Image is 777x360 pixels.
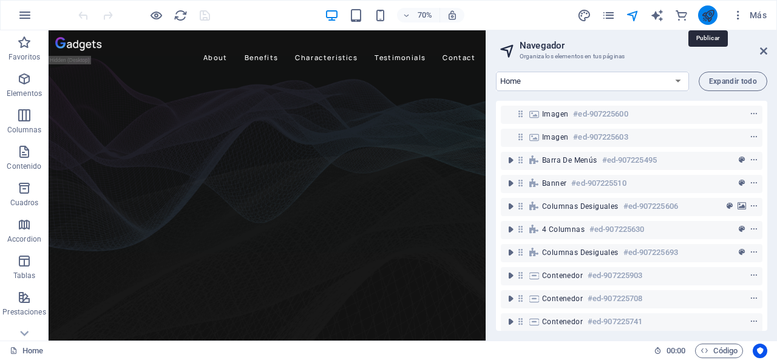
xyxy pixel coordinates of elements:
button: preset [736,222,748,237]
button: 70% [397,8,440,22]
h6: 70% [415,8,435,22]
button: context-menu [748,268,760,283]
i: Comercio [674,8,688,22]
button: toggle-expand [503,245,518,260]
button: context-menu [748,291,760,306]
span: Código [701,344,738,358]
h3: Organiza los elementos en tus páginas [520,51,743,62]
button: preset [736,245,748,260]
button: context-menu [748,222,760,237]
p: Contenido [7,161,41,171]
button: Más [727,5,772,25]
h6: #ed-907225600 [573,107,628,121]
button: reload [173,8,188,22]
button: commerce [674,8,688,22]
span: Expandir todo [709,78,757,85]
i: Volver a cargar página [174,8,188,22]
h6: #ed-907225903 [588,268,642,283]
button: context-menu [748,153,760,168]
button: toggle-expand [503,291,518,306]
button: context-menu [748,107,760,121]
span: Imagen [542,132,568,142]
button: background [736,199,748,214]
span: Contenedor [542,317,583,327]
button: pages [601,8,616,22]
button: publish [698,5,718,25]
h6: #ed-907225708 [588,291,642,306]
p: Prestaciones [2,307,46,317]
button: design [577,8,591,22]
button: toggle-expand [503,153,518,168]
h6: #ed-907225606 [623,199,678,214]
span: Banner [542,178,566,188]
i: Páginas (Ctrl+Alt+S) [602,8,616,22]
a: Haz clic para cancelar la selección y doble clic para abrir páginas [10,344,43,358]
span: Barra de menús [542,155,597,165]
h2: Navegador [520,40,767,51]
h6: #ed-907225630 [589,222,644,237]
span: Contenedor [542,271,583,280]
button: context-menu [748,199,760,214]
button: context-menu [748,130,760,144]
h6: Tiempo de la sesión [654,344,686,358]
button: context-menu [748,176,760,191]
button: Expandir todo [699,72,767,91]
span: 00 00 [667,344,685,358]
button: Código [695,344,743,358]
span: Imagen [542,109,568,119]
h6: #ed-907225603 [573,130,628,144]
h6: #ed-907225495 [602,153,657,168]
i: Navegador [626,8,640,22]
i: Al redimensionar, ajustar el nivel de zoom automáticamente para ajustarse al dispositivo elegido. [447,10,458,21]
p: Tablas [13,271,36,280]
button: context-menu [748,245,760,260]
p: Accordion [7,234,41,244]
h6: #ed-907225510 [571,176,626,191]
button: preset [736,153,748,168]
button: context-menu [748,314,760,329]
p: Cuadros [10,198,39,208]
button: Usercentrics [753,344,767,358]
button: toggle-expand [503,314,518,329]
button: toggle-expand [503,199,518,214]
button: toggle-expand [503,176,518,191]
span: : [675,346,677,355]
button: preset [724,199,736,214]
button: preset [736,176,748,191]
p: Elementos [7,89,42,98]
span: Columnas desiguales [542,248,619,257]
h6: #ed-907225693 [623,245,678,260]
h6: #ed-907225741 [588,314,642,329]
button: navigator [625,8,640,22]
p: Columnas [7,125,42,135]
i: Diseño (Ctrl+Alt+Y) [577,8,591,22]
span: Más [732,9,767,21]
button: toggle-expand [503,222,518,237]
span: Contenedor [542,294,583,304]
span: 4 columnas [542,225,585,234]
span: Columnas desiguales [542,202,619,211]
button: text_generator [650,8,664,22]
button: Haz clic para salir del modo de previsualización y seguir editando [149,8,163,22]
i: AI Writer [650,8,664,22]
p: Favoritos [8,52,40,62]
button: toggle-expand [503,268,518,283]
